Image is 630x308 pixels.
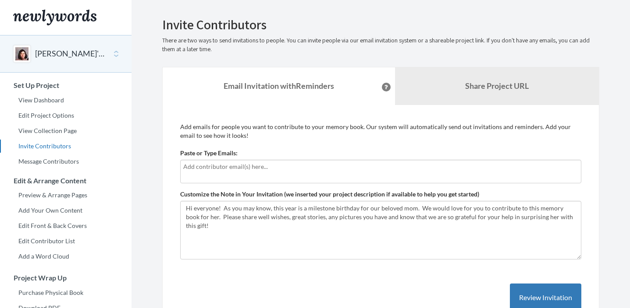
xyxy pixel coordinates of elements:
h3: Project Wrap Up [0,274,132,282]
h3: Edit & Arrange Content [0,177,132,185]
input: Add contributor email(s) here... [183,162,578,171]
img: Newlywords logo [13,10,96,25]
strong: Email Invitation with Reminders [224,81,334,91]
b: Share Project URL [465,81,529,91]
textarea: Hi everyone! As you may know, this year is a milestone birthday for our beloved mom. We would lov... [180,201,581,259]
p: Add emails for people you want to contribute to your memory book. Our system will automatically s... [180,122,581,140]
label: Customize the Note in Your Invitation (we inserted your project description if available to help ... [180,190,479,199]
button: [PERSON_NAME]'s Milestone Birthday [35,48,106,59]
h2: Invite Contributors [162,17,599,32]
h3: Set Up Project [0,81,132,89]
label: Paste or Type Emails: [180,149,238,157]
p: There are two ways to send invitations to people. You can invite people via our email invitation ... [162,36,599,54]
